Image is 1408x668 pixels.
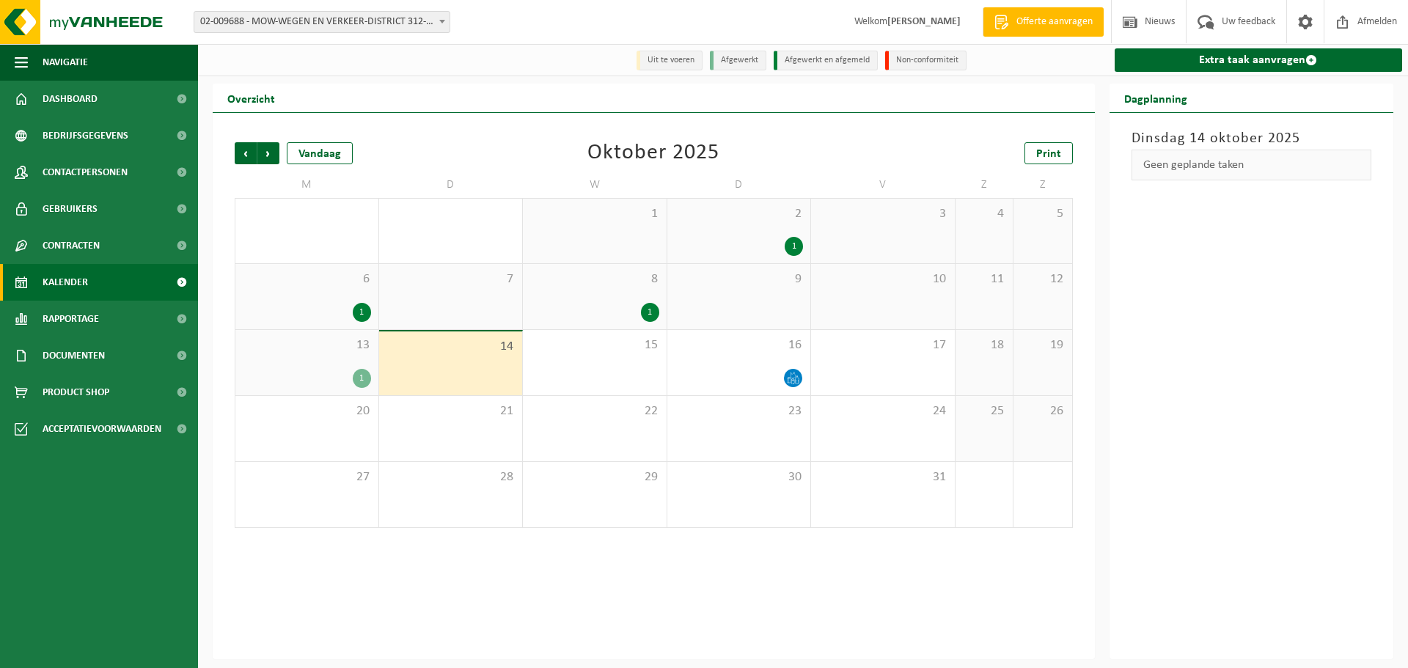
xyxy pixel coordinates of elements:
span: 1 [530,206,659,222]
span: 16 [675,337,804,353]
span: 11 [963,271,1006,287]
span: Dashboard [43,81,98,117]
span: Contactpersonen [43,154,128,191]
td: Z [956,172,1014,198]
span: 2 [675,206,804,222]
span: 26 [1021,403,1064,419]
span: 21 [386,403,516,419]
span: 02-009688 - MOW-WEGEN EN VERKEER-DISTRICT 312-KORTRIJK - KORTRIJK [194,12,450,32]
span: 31 [818,469,947,485]
span: 18 [963,337,1006,353]
span: 20 [243,403,371,419]
span: 30 [675,469,804,485]
span: Contracten [43,227,100,264]
div: 1 [785,237,803,256]
span: Volgende [257,142,279,164]
td: W [523,172,667,198]
h3: Dinsdag 14 oktober 2025 [1132,128,1372,150]
h2: Overzicht [213,84,290,112]
td: D [379,172,524,198]
div: 1 [641,303,659,322]
span: Vorige [235,142,257,164]
div: Oktober 2025 [587,142,719,164]
strong: [PERSON_NAME] [887,16,961,27]
span: Gebruikers [43,191,98,227]
td: Z [1013,172,1072,198]
span: 02-009688 - MOW-WEGEN EN VERKEER-DISTRICT 312-KORTRIJK - KORTRIJK [194,11,450,33]
span: 10 [818,271,947,287]
span: 15 [530,337,659,353]
div: Geen geplande taken [1132,150,1372,180]
span: Documenten [43,337,105,374]
span: 7 [386,271,516,287]
h2: Dagplanning [1110,84,1202,112]
span: 6 [243,271,371,287]
div: 1 [353,369,371,388]
td: M [235,172,379,198]
a: Extra taak aanvragen [1115,48,1403,72]
li: Afgewerkt en afgemeld [774,51,878,70]
span: Product Shop [43,374,109,411]
span: Offerte aanvragen [1013,15,1096,29]
span: Rapportage [43,301,99,337]
span: 4 [963,206,1006,222]
span: 5 [1021,206,1064,222]
span: 8 [530,271,659,287]
span: 29 [530,469,659,485]
div: 1 [353,303,371,322]
span: 23 [675,403,804,419]
span: 17 [818,337,947,353]
span: Bedrijfsgegevens [43,117,128,154]
li: Non-conformiteit [885,51,967,70]
span: 9 [675,271,804,287]
span: 13 [243,337,371,353]
span: 25 [963,403,1006,419]
div: Vandaag [287,142,353,164]
span: Navigatie [43,44,88,81]
span: 22 [530,403,659,419]
li: Afgewerkt [710,51,766,70]
a: Print [1024,142,1073,164]
span: 28 [386,469,516,485]
span: 27 [243,469,371,485]
span: 19 [1021,337,1064,353]
span: Acceptatievoorwaarden [43,411,161,447]
a: Offerte aanvragen [983,7,1104,37]
span: 12 [1021,271,1064,287]
span: 24 [818,403,947,419]
td: V [811,172,956,198]
span: Print [1036,148,1061,160]
li: Uit te voeren [637,51,703,70]
span: Kalender [43,264,88,301]
span: 14 [386,339,516,355]
td: D [667,172,812,198]
span: 3 [818,206,947,222]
